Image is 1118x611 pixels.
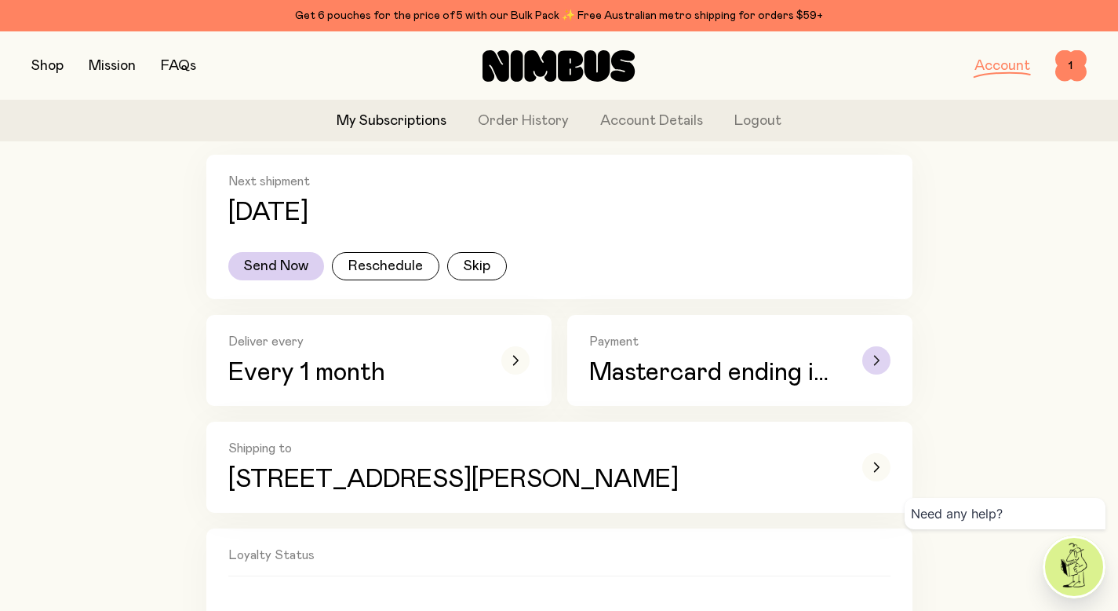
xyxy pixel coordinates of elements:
button: 1 [1055,50,1087,82]
a: Order History [478,111,569,132]
p: Every 1 month [228,359,479,387]
span: Mastercard ending in 9500 [589,359,840,387]
div: Need any help? [905,498,1105,529]
button: Deliver everyEvery 1 month [206,315,552,406]
button: Send Now [228,252,324,280]
button: Logout [734,111,781,132]
p: [STREET_ADDRESS][PERSON_NAME] [228,466,840,494]
button: Reschedule [332,252,439,280]
img: agent [1045,538,1103,596]
h2: Loyalty Status [228,547,890,576]
div: Get 6 pouches for the price of 5 with our Bulk Pack ✨ Free Australian metro shipping for orders $59+ [31,6,1087,25]
button: PaymentMastercard ending in 9500 [567,315,912,406]
h2: Payment [589,334,840,349]
p: [DATE] [228,199,308,227]
h2: Shipping to [228,441,840,456]
a: FAQs [161,59,196,73]
h2: Next shipment [228,174,890,189]
a: Account Details [600,111,703,132]
button: Skip [447,252,507,280]
button: Shipping to[STREET_ADDRESS][PERSON_NAME] [206,422,912,513]
h2: Deliver every [228,334,479,349]
a: Account [974,59,1030,73]
a: My Subscriptions [337,111,446,132]
a: Mission [89,59,136,73]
